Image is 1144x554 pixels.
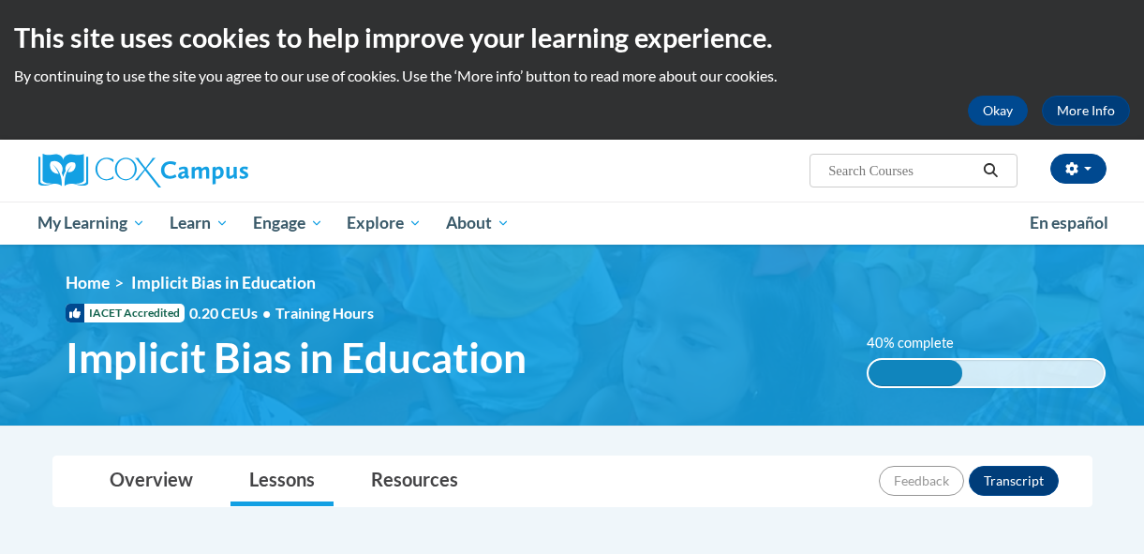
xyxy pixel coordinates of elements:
h2: This site uses cookies to help improve your learning experience. [14,19,1130,56]
span: Implicit Bias in Education [66,333,527,382]
a: Resources [352,457,477,506]
div: Main menu [24,202,1121,245]
a: Explore [334,202,434,245]
button: Okay [968,96,1028,126]
span: About [446,212,510,234]
a: Learn [157,202,241,245]
span: Explore [347,212,422,234]
span: My Learning [37,212,145,234]
span: En español [1030,213,1108,232]
label: 40% complete [867,333,974,353]
a: More Info [1042,96,1130,126]
a: Lessons [230,457,334,506]
span: IACET Accredited [66,304,185,322]
button: Account Settings [1050,154,1107,184]
span: Training Hours [275,304,374,322]
a: Engage [241,202,335,245]
span: • [262,304,271,322]
a: Cox Campus [38,154,376,187]
span: Learn [170,212,229,234]
input: Search Courses [826,159,976,182]
button: Search [976,159,1004,182]
a: My Learning [26,202,158,245]
span: Engage [253,212,323,234]
img: Cox Campus [38,154,248,187]
a: En español [1018,203,1121,243]
a: Overview [91,457,212,506]
p: By continuing to use the site you agree to our use of cookies. Use the ‘More info’ button to read... [14,66,1130,86]
button: Feedback [879,466,964,496]
a: About [434,202,522,245]
button: Transcript [969,466,1059,496]
div: 40% complete [869,360,962,386]
span: 0.20 CEUs [189,303,275,323]
a: Home [66,273,110,292]
span: Implicit Bias in Education [131,273,316,292]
